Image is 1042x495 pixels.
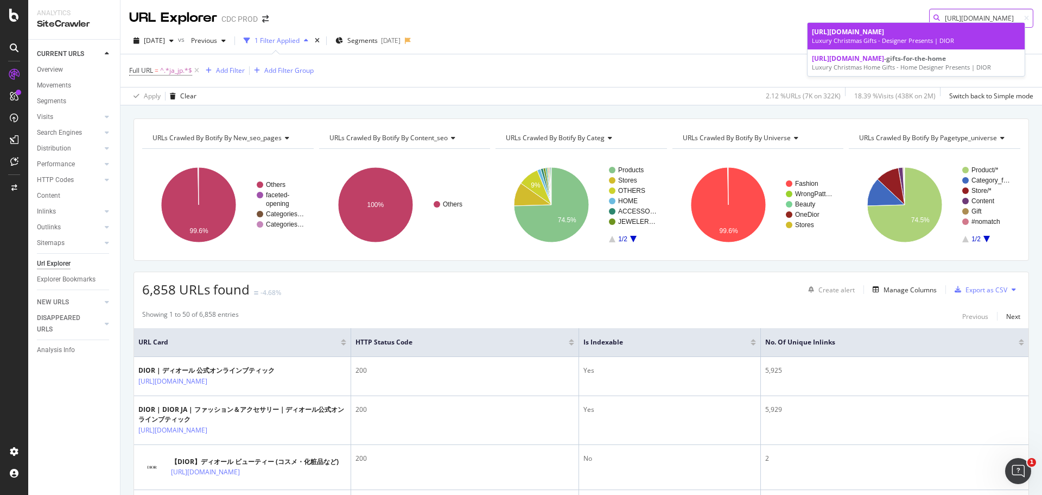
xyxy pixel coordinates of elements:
div: 1 Filter Applied [255,36,300,45]
button: Previous [187,32,230,49]
button: Add Filter [201,64,245,77]
button: 1 Filter Applied [239,32,313,49]
div: DISAPPEARED URLS [37,312,92,335]
a: Inlinks [37,206,101,217]
div: 5,929 [765,405,1024,415]
div: A chart. [672,158,842,252]
div: Explorer Bookmarks [37,274,96,285]
span: Full URL [129,66,153,75]
div: DIOR | ディオール 公式オンラインブティック [138,366,275,375]
span: ^.*ja_jp.*$ [160,63,192,78]
span: 6,858 URLs found [142,280,250,298]
button: Manage Columns [868,283,937,296]
div: 200 [355,405,574,415]
span: Is Indexable [583,337,734,347]
div: Distribution [37,143,71,154]
text: 74.5% [911,216,930,224]
div: Add Filter [216,66,245,75]
div: Export as CSV [965,285,1007,295]
span: URLs Crawled By Botify By new_seo_pages [153,133,282,142]
text: Stores [618,177,637,184]
text: 9% [531,181,541,189]
div: Inlinks [37,206,56,217]
text: HOME [618,197,638,205]
text: Beauty [795,200,815,208]
span: = [155,66,158,75]
span: URLs Crawled By Botify By pagetype_universe [859,133,997,142]
div: Analysis Info [37,344,75,356]
button: Add Filter Group [250,64,314,77]
span: HTTP Status Code [355,337,552,347]
div: 18.39 % Visits ( 438K on 2M ) [854,91,936,101]
a: Explorer Bookmarks [37,274,112,285]
a: Movements [37,80,112,91]
div: Url Explorer [37,258,71,270]
a: Overview [37,64,112,76]
span: URL Card [138,337,338,347]
svg: A chart. [849,158,1019,252]
h4: URLs Crawled By Botify By universe [681,129,834,147]
text: OTHERS [618,187,645,195]
text: 100% [367,201,384,209]
button: [DATE] [129,32,178,49]
text: WrongPatt… [795,190,832,198]
svg: A chart. [319,158,491,252]
text: faceted- [266,191,289,199]
text: Categories… [266,210,304,218]
div: Performance [37,159,75,170]
text: 74.5% [558,216,576,224]
span: No. of Unique Inlinks [765,337,1002,347]
button: Segments[DATE] [331,32,405,49]
a: [URL][DOMAIN_NAME] [138,376,207,387]
button: Previous [962,310,988,323]
div: [DATE] [381,36,401,45]
text: Categories… [266,221,304,228]
text: Gift [971,208,982,215]
text: Content [971,197,995,205]
a: Outlinks [37,222,101,233]
a: Url Explorer [37,258,112,270]
div: No [583,454,756,463]
div: Sitemaps [37,237,65,249]
a: Segments [37,96,112,107]
text: opening [266,200,289,208]
a: [URL][DOMAIN_NAME] [171,467,240,478]
span: URLs Crawled By Botify By content_seo [329,133,448,142]
div: 200 [355,454,574,463]
text: Product/* [971,166,999,174]
div: Luxury Christmas Home Gifts - Home Designer Presents | DIOR [812,63,1020,72]
div: Overview [37,64,63,76]
text: ACCESSO… [618,208,657,215]
span: Segments [347,36,378,45]
div: A chart. [142,158,314,252]
text: Fashion [795,180,818,187]
text: Category_f… [971,177,1010,184]
button: Create alert [804,281,855,298]
div: Create alert [818,285,855,295]
div: Luxury Christmas Gifts - Designer Presents | DIOR [812,36,1020,45]
text: #nomatch [971,218,1000,225]
div: Yes [583,366,756,375]
div: arrow-right-arrow-left [262,15,269,23]
div: Apply [144,91,161,101]
div: Next [1006,312,1020,321]
div: CURRENT URLS [37,48,84,60]
a: CURRENT URLS [37,48,101,60]
text: 99.6% [190,227,208,235]
div: SiteCrawler [37,18,111,30]
div: Add Filter Group [264,66,314,75]
div: Previous [962,312,988,321]
div: Segments [37,96,66,107]
div: 5,925 [765,366,1024,375]
span: [URL][DOMAIN_NAME] [812,54,884,63]
text: OneDior [795,211,819,218]
a: Content [37,190,112,202]
iframe: Intercom live chat [1005,458,1031,484]
div: A chart. [495,158,665,252]
div: DIOR | DIOR JA | ファッション＆アクセサリー｜ディオール公式オンラインブティック [138,405,346,424]
div: 200 [355,366,574,375]
a: DISAPPEARED URLS [37,312,101,335]
div: Visits [37,111,53,123]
